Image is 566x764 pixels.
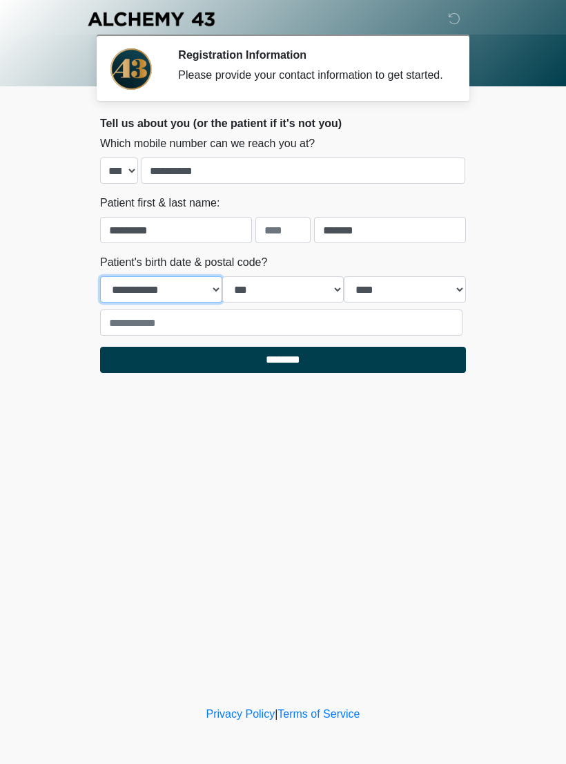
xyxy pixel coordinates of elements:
div: Please provide your contact information to get started. [178,67,445,84]
label: Patient first & last name: [100,195,219,211]
label: Which mobile number can we reach you at? [100,135,315,152]
h2: Registration Information [178,48,445,61]
img: Alchemy 43 Logo [86,10,216,28]
h2: Tell us about you (or the patient if it's not you) [100,117,466,130]
a: | [275,708,277,720]
a: Privacy Policy [206,708,275,720]
a: Terms of Service [277,708,360,720]
img: Agent Avatar [110,48,152,90]
label: Patient's birth date & postal code? [100,254,267,271]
